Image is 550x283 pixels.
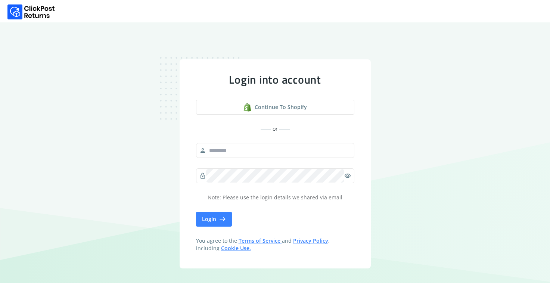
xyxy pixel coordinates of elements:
[199,171,206,181] span: lock
[199,145,206,156] span: person
[7,4,55,19] img: Logo
[196,194,354,201] p: Note: Please use the login details we shared via email
[221,245,251,252] a: Cookie Use.
[344,171,351,181] span: visibility
[196,73,354,86] div: Login into account
[219,214,226,224] span: east
[255,103,307,111] span: Continue to shopify
[243,103,252,112] img: shopify logo
[196,237,354,252] span: You agree to the and , including
[239,237,282,244] a: Terms of Service
[196,125,354,133] div: or
[196,100,354,115] button: Continue to shopify
[196,212,232,227] button: Login east
[293,237,328,244] a: Privacy Policy
[196,100,354,115] a: shopify logoContinue to shopify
